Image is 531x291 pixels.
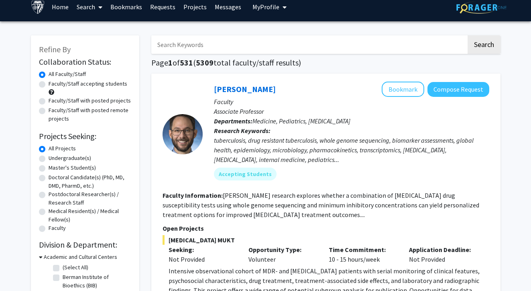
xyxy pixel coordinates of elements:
[214,117,252,125] b: Departments:
[169,245,237,254] p: Seeking:
[242,245,323,264] div: Volunteer
[49,173,131,190] label: Doctoral Candidate(s) (PhD, MD, DMD, PharmD, etc.)
[214,97,489,107] p: Faculty
[248,245,317,254] p: Opportunity Type:
[409,245,477,254] p: Application Deadline:
[63,273,129,290] label: Berman Institute of Bioethics (BIB)
[456,1,507,14] img: ForagerOne Logo
[49,154,91,162] label: Undergraduate(s)
[49,106,131,123] label: Faculty/Staff with posted remote projects
[168,57,173,68] span: 1
[49,224,66,232] label: Faculty
[49,207,131,224] label: Medical Resident(s) / Medical Fellow(s)
[49,96,131,105] label: Faculty/Staff with posted projects
[403,245,483,264] div: Not Provided
[252,117,350,125] span: Medicine, Pediatrics, [MEDICAL_DATA]
[169,254,237,264] div: Not Provided
[163,235,489,245] span: [MEDICAL_DATA] MUKT
[323,245,403,264] div: 10 - 15 hours/week
[49,80,127,88] label: Faculty/Staff accepting students
[6,255,34,285] iframe: Chat
[49,144,76,153] label: All Projects
[214,168,277,180] mat-chip: Accepting Students
[329,245,397,254] p: Time Commitment:
[39,57,131,67] h2: Collaboration Status:
[163,191,479,219] fg-read-more: [PERSON_NAME] research explores whether a combination of [MEDICAL_DATA] drug susceptibility tests...
[180,57,193,68] span: 531
[427,82,489,97] button: Compose Request to Jeffrey Tornheim
[151,58,500,68] h1: Page of ( total faculty/staff results)
[63,263,88,272] label: (Select All)
[214,135,489,164] div: tuberculosis, drug resistant tuberculosis, whole genome sequencing, biomarker assessments, global...
[196,57,214,68] span: 5309
[214,107,489,116] p: Associate Professor
[44,253,117,261] h3: Academic and Cultural Centers
[214,127,271,135] b: Research Keywords:
[163,191,223,199] b: Faculty Information:
[252,3,279,11] span: My Profile
[39,131,131,141] h2: Projects Seeking:
[39,240,131,250] h2: Division & Department:
[151,35,466,54] input: Search Keywords
[49,190,131,207] label: Postdoctoral Researcher(s) / Research Staff
[163,223,489,233] p: Open Projects
[49,70,86,78] label: All Faculty/Staff
[39,44,71,54] span: Refine By
[382,82,424,97] button: Add Jeffrey Tornheim to Bookmarks
[214,84,276,94] a: [PERSON_NAME]
[49,164,96,172] label: Master's Student(s)
[468,35,500,54] button: Search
